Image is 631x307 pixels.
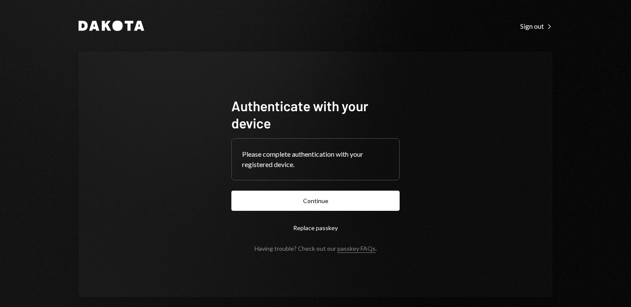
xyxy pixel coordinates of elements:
button: Replace passkey [231,218,400,238]
h1: Authenticate with your device [231,97,400,131]
div: Having trouble? Check out our . [255,245,377,252]
a: Sign out [520,21,552,30]
a: passkey FAQs [337,245,376,253]
div: Please complete authentication with your registered device. [242,149,389,170]
button: Continue [231,191,400,211]
div: Sign out [520,22,552,30]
